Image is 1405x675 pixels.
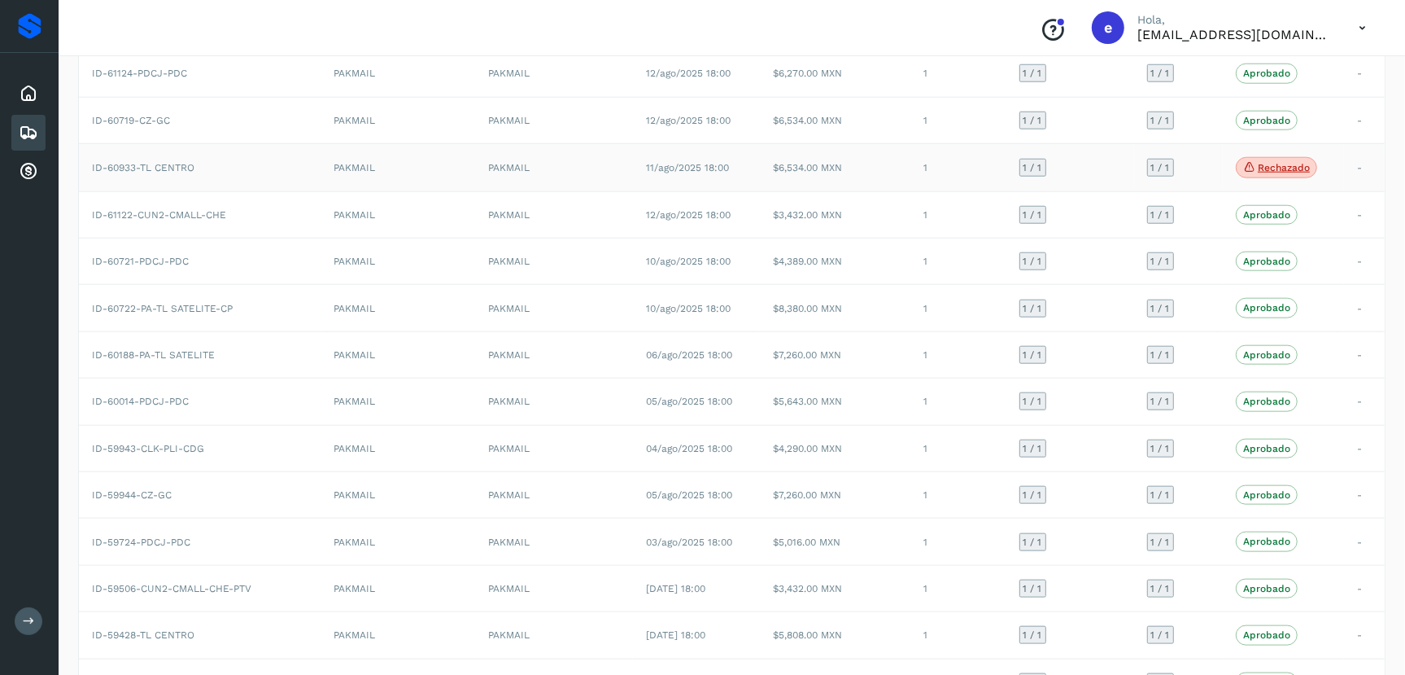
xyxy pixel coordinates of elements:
[92,209,226,221] span: ID-61122-CUN2-CMALL-CHE
[321,612,475,659] td: PAKMAIL
[92,303,233,314] span: ID-60722-PA-TL SATELITE-CP
[11,154,46,190] div: Cuentas por cobrar
[910,565,1006,611] td: 1
[1023,304,1042,313] span: 1 / 1
[1243,115,1290,126] p: Aprobado
[488,396,530,407] span: PAKMAIL
[1344,97,1385,143] td: -
[910,612,1006,659] td: 1
[488,629,530,641] span: PAKMAIL
[910,379,1006,425] td: 1
[1137,27,1333,42] p: ebenezer5009@gmail.com
[760,238,910,284] td: $4,389.00 MXN
[910,97,1006,143] td: 1
[1023,350,1042,360] span: 1 / 1
[1344,331,1385,378] td: -
[910,285,1006,331] td: 1
[646,629,705,641] span: [DATE] 18:00
[760,285,910,331] td: $8,380.00 MXN
[760,331,910,378] td: $7,260.00 MXN
[646,537,732,548] span: 03/ago/2025 18:00
[1023,630,1042,640] span: 1 / 1
[760,565,910,611] td: $3,432.00 MXN
[646,209,731,221] span: 12/ago/2025 18:00
[92,349,215,361] span: ID-60188-PA-TL SATELITE
[321,97,475,143] td: PAKMAIL
[488,162,530,173] span: PAKMAIL
[1243,536,1290,547] p: Aprobado
[488,68,530,79] span: PAKMAIL
[910,519,1006,565] td: 1
[321,285,475,331] td: PAKMAIL
[92,68,187,79] span: ID-61124-PDCJ-PDC
[1344,519,1385,565] td: -
[1243,68,1290,79] p: Aprobado
[1151,490,1170,500] span: 1 / 1
[1023,537,1042,547] span: 1 / 1
[488,256,530,267] span: PAKMAIL
[92,443,204,454] span: ID-59943-CLK-PLI-CDG
[1344,472,1385,519] td: -
[1137,13,1333,27] p: Hola,
[646,303,731,314] span: 10/ago/2025 18:00
[910,425,1006,471] td: 1
[1243,302,1290,313] p: Aprobado
[1243,209,1290,221] p: Aprobado
[1344,191,1385,238] td: -
[1243,583,1290,594] p: Aprobado
[1243,396,1290,407] p: Aprobado
[1258,162,1310,173] p: Rechazado
[1023,68,1042,78] span: 1 / 1
[1243,629,1290,641] p: Aprobado
[488,489,530,501] span: PAKMAIL
[760,143,910,191] td: $6,534.00 MXN
[1023,256,1042,266] span: 1 / 1
[488,303,530,314] span: PAKMAIL
[1344,238,1385,284] td: -
[92,256,189,267] span: ID-60721-PDCJ-PDC
[321,565,475,611] td: PAKMAIL
[92,115,170,126] span: ID-60719-CZ-GC
[1151,630,1170,640] span: 1 / 1
[92,162,194,173] span: ID-60933-TL CENTRO
[1151,68,1170,78] span: 1 / 1
[321,519,475,565] td: PAKMAIL
[646,349,732,361] span: 06/ago/2025 18:00
[1023,163,1042,173] span: 1 / 1
[760,97,910,143] td: $6,534.00 MXN
[1243,349,1290,361] p: Aprobado
[488,115,530,126] span: PAKMAIL
[92,583,251,594] span: ID-59506-CUN2-CMALL-CHE-PTV
[1344,285,1385,331] td: -
[1151,397,1170,406] span: 1 / 1
[1151,116,1170,125] span: 1 / 1
[760,50,910,97] td: $6,270.00 MXN
[646,68,731,79] span: 12/ago/2025 18:00
[910,472,1006,519] td: 1
[910,143,1006,191] td: 1
[1023,210,1042,220] span: 1 / 1
[321,191,475,238] td: PAKMAIL
[646,489,732,501] span: 05/ago/2025 18:00
[321,331,475,378] td: PAKMAIL
[1151,210,1170,220] span: 1 / 1
[92,629,194,641] span: ID-59428-TL CENTRO
[1243,256,1290,267] p: Aprobado
[321,379,475,425] td: PAKMAIL
[488,209,530,221] span: PAKMAIL
[92,537,190,548] span: ID-59724-PDCJ-PDC
[910,191,1006,238] td: 1
[1151,537,1170,547] span: 1 / 1
[321,425,475,471] td: PAKMAIL
[1023,397,1042,406] span: 1 / 1
[760,472,910,519] td: $7,260.00 MXN
[321,143,475,191] td: PAKMAIL
[646,256,731,267] span: 10/ago/2025 18:00
[1344,50,1385,97] td: -
[760,519,910,565] td: $5,016.00 MXN
[760,425,910,471] td: $4,290.00 MXN
[1344,379,1385,425] td: -
[321,472,475,519] td: PAKMAIL
[646,115,731,126] span: 12/ago/2025 18:00
[1023,116,1042,125] span: 1 / 1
